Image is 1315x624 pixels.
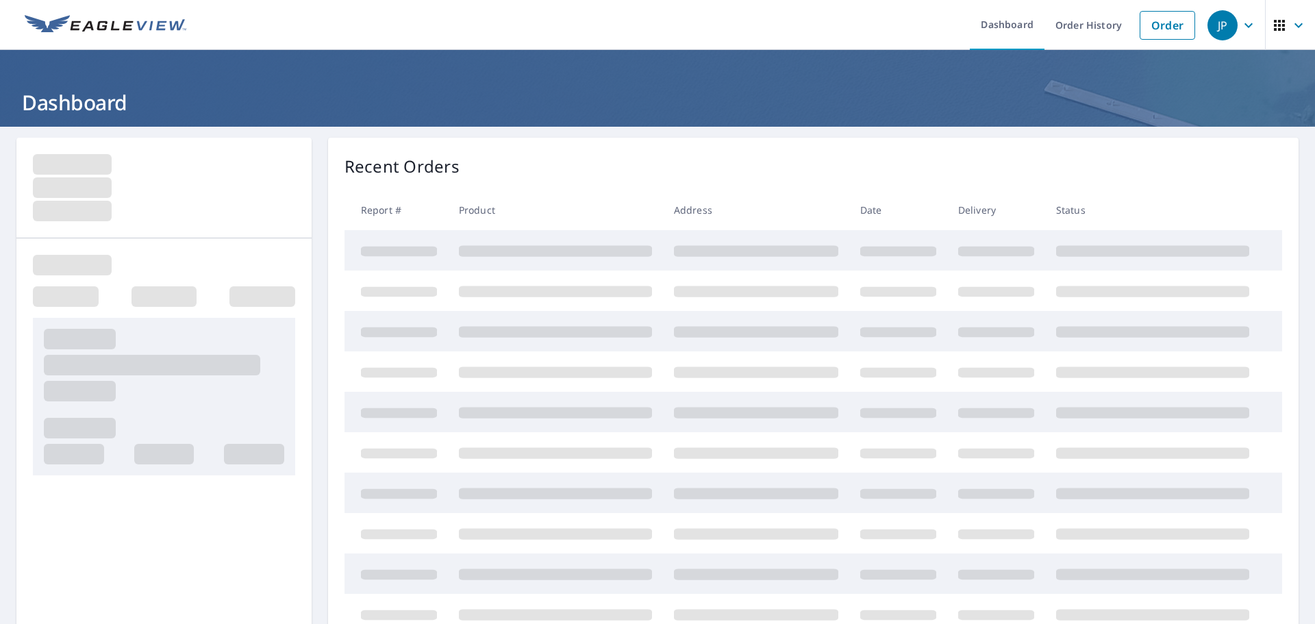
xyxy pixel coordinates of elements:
[25,15,186,36] img: EV Logo
[947,190,1045,230] th: Delivery
[345,154,460,179] p: Recent Orders
[663,190,849,230] th: Address
[1207,10,1238,40] div: JP
[16,88,1299,116] h1: Dashboard
[849,190,947,230] th: Date
[1045,190,1260,230] th: Status
[448,190,663,230] th: Product
[1140,11,1195,40] a: Order
[345,190,448,230] th: Report #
